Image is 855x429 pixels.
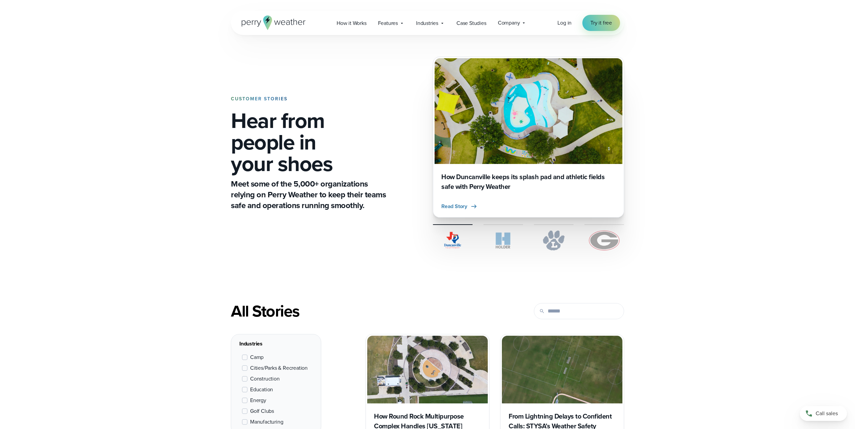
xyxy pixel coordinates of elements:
[456,19,486,27] span: Case Studies
[250,375,280,383] span: Construction
[498,19,520,27] span: Company
[416,19,438,27] span: Industries
[239,340,313,348] div: Industries
[441,202,467,210] span: Read Story
[582,15,620,31] a: Try it free
[378,19,398,27] span: Features
[800,406,847,421] a: Call sales
[590,19,612,27] span: Try it free
[250,364,308,372] span: Cities/Parks & Recreation
[231,302,489,321] div: All Stories
[433,57,624,218] div: 1 of 4
[483,230,523,251] img: Holder.svg
[435,58,622,164] img: Duncanville Splash Pad
[441,172,616,192] h3: How Duncanville keeps its splash pad and athletic fields safe with Perry Weather
[441,202,478,210] button: Read Story
[250,407,274,415] span: Golf Clubs
[250,418,283,426] span: Manufacturing
[557,19,572,27] a: Log in
[451,16,492,30] a: Case Studies
[250,353,264,361] span: Camp
[816,409,838,418] span: Call sales
[250,396,266,404] span: Energy
[367,336,488,403] img: Round Rock Complex
[331,16,372,30] a: How it Works
[433,57,624,218] a: Duncanville Splash Pad How Duncanville keeps its splash pad and athletic fields safe with Perry W...
[231,95,287,102] strong: CUSTOMER STORIES
[231,178,388,211] p: Meet some of the 5,000+ organizations relying on Perry Weather to keep their teams safe and opera...
[433,230,473,251] img: City of Duncanville Logo
[433,57,624,218] div: slideshow
[250,386,273,394] span: Education
[337,19,367,27] span: How it Works
[231,110,388,174] h1: Hear from people in your shoes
